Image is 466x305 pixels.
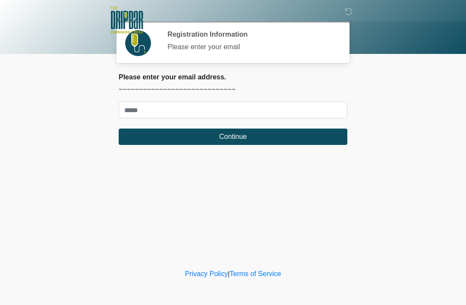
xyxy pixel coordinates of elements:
a: Privacy Policy [185,270,228,277]
p: ~~~~~~~~~~~~~~~~~~~~~~~~~~~~~ [119,85,347,95]
h2: Please enter your email address. [119,73,347,81]
button: Continue [119,129,347,145]
img: The DRIPBaR - San Antonio Dominion Creek Logo [110,6,143,35]
a: | [228,270,230,277]
img: Agent Avatar [125,30,151,56]
a: Terms of Service [230,270,281,277]
div: Please enter your email [167,42,334,52]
